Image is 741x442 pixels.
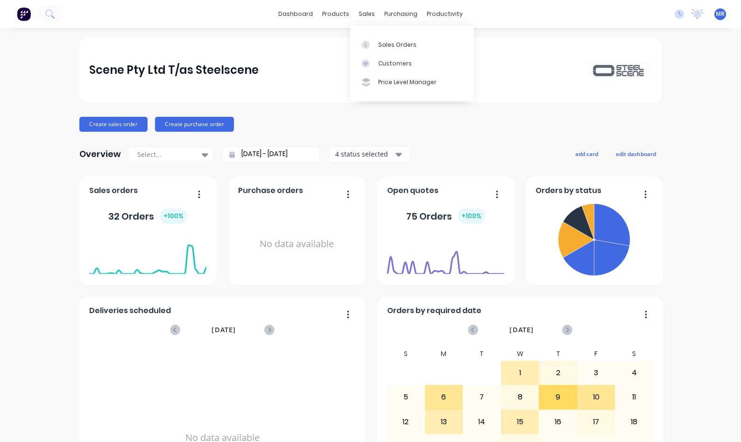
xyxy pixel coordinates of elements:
div: 14 [463,410,501,434]
span: [DATE] [212,325,236,335]
div: productivity [422,7,467,21]
div: 2 [539,361,577,385]
button: edit dashboard [610,148,662,160]
div: 16 [539,410,577,434]
div: M [425,347,463,361]
div: 75 Orders [406,208,485,224]
a: dashboard [274,7,318,21]
button: Create sales order [79,117,148,132]
div: 10 [578,385,615,409]
span: Orders by status [536,185,601,196]
div: + 100 % [458,208,485,224]
div: 12 [387,410,424,434]
div: 17 [578,410,615,434]
span: [DATE] [509,325,534,335]
div: 6 [425,385,463,409]
div: Scene Pty Ltd T/as Steelscene [89,61,259,79]
div: 9 [539,385,577,409]
div: 4 status selected [335,149,394,159]
div: products [318,7,354,21]
div: T [539,347,577,361]
button: add card [569,148,604,160]
div: 4 [615,361,653,385]
div: No data available [238,200,355,288]
div: + 100 % [160,208,187,224]
div: S [615,347,653,361]
div: Price Level Manager [378,78,437,86]
div: sales [354,7,380,21]
div: 1 [501,361,539,385]
a: Price Level Manager [350,73,474,92]
div: 5 [387,385,424,409]
img: Factory [17,7,31,21]
div: W [501,347,539,361]
span: Open quotes [387,185,438,196]
div: 13 [425,410,463,434]
div: F [577,347,615,361]
button: Create purchase order [155,117,234,132]
div: Overview [79,145,121,164]
div: purchasing [380,7,422,21]
div: S [387,347,425,361]
div: 18 [615,410,653,434]
div: T [463,347,501,361]
span: MR [716,10,725,18]
div: 3 [578,361,615,385]
div: 11 [615,385,653,409]
button: 4 status selected [330,147,409,161]
div: 7 [463,385,501,409]
a: Sales Orders [350,35,474,54]
div: 8 [501,385,539,409]
div: 15 [501,410,539,434]
span: Sales orders [89,185,138,196]
div: Sales Orders [378,41,416,49]
span: Purchase orders [238,185,303,196]
a: Customers [350,54,474,73]
div: Customers [378,59,412,68]
div: 32 Orders [108,208,187,224]
img: Scene Pty Ltd T/as Steelscene [586,62,652,78]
